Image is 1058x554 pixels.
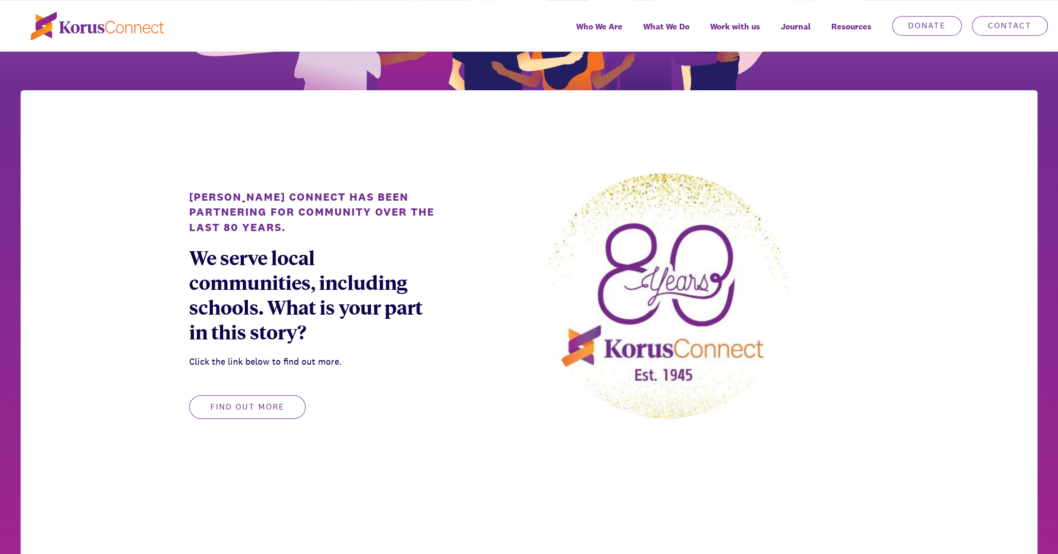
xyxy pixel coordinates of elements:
[537,167,795,425] img: Z-IgwXdAxsiBv2UQ_anniversaryglitterlogo.png
[770,14,821,52] a: Journal
[633,14,700,52] a: What We Do
[566,14,633,52] a: Who We Are
[700,14,770,52] a: Work with us
[972,16,1048,36] a: Contact
[576,19,623,34] span: Who We Are
[781,19,811,34] span: Journal
[189,189,434,235] div: [PERSON_NAME] Connect has been partnering for community over the last 80 years.
[892,16,962,36] a: Donate
[31,12,164,40] img: korus-connect%2Fc5177985-88d5-491d-9cd7-4a1febad1357_logo.svg
[189,402,306,411] a: Find out more
[189,245,434,344] div: We serve local communities, including schools. What is your part in this story?
[189,395,306,419] button: Find out more
[710,19,760,34] span: Work with us
[189,354,434,369] div: Click the link below to find out more.
[643,19,690,34] span: What We Do
[821,14,882,52] div: Resources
